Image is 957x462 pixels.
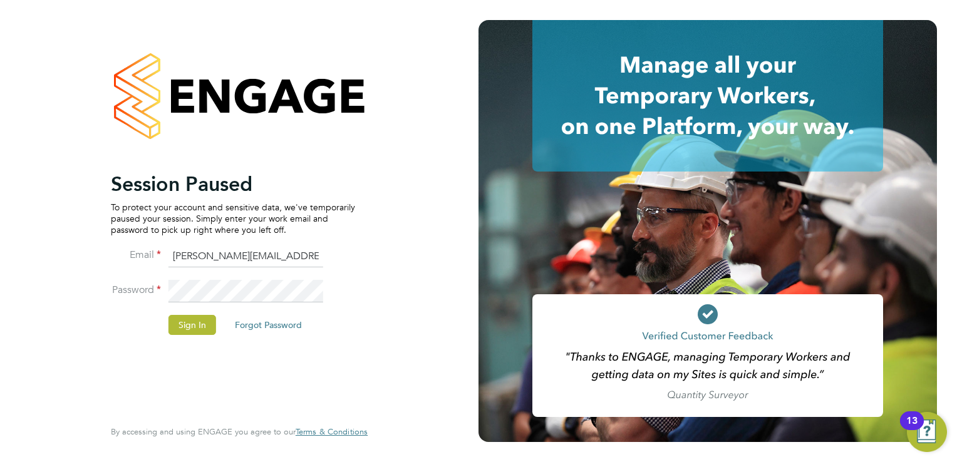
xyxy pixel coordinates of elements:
button: Open Resource Center, 13 new notifications [907,412,947,452]
label: Password [111,284,161,297]
div: 13 [906,421,918,437]
input: Enter your work email... [168,245,323,268]
a: Terms & Conditions [296,427,368,437]
p: To protect your account and sensitive data, we've temporarily paused your session. Simply enter y... [111,202,355,236]
span: Terms & Conditions [296,426,368,437]
h2: Session Paused [111,172,355,197]
label: Email [111,249,161,262]
span: By accessing and using ENGAGE you agree to our [111,426,368,437]
button: Sign In [168,315,216,335]
button: Forgot Password [225,315,312,335]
